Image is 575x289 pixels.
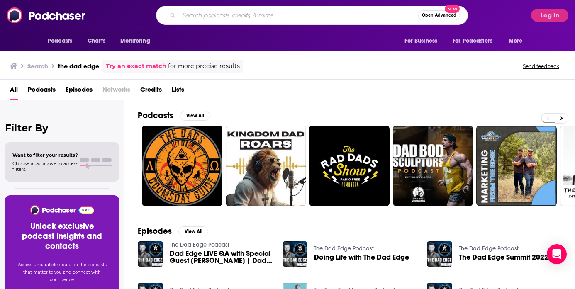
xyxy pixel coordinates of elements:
[66,83,93,100] a: Episodes
[178,226,208,236] button: View All
[520,63,562,70] button: Send feedback
[115,33,161,49] button: open menu
[399,33,448,49] button: open menu
[459,245,519,252] a: The Dad Edge Podcast
[58,62,99,70] h3: the dad edge
[42,33,83,49] button: open menu
[404,35,437,47] span: For Business
[138,226,208,236] a: EpisodesView All
[138,241,163,267] img: Dad Edge LIVE QA with Special Guest Ethan Hagner | Dad Edge Live QA Mastermind
[170,241,229,248] a: The Dad Edge Podcast
[314,254,409,261] a: Doing Life with The Dad Edge
[15,221,109,251] h3: Unlock exclusive podcast insights and contacts
[138,110,210,121] a: PodcastsView All
[314,245,374,252] a: The Dad Edge Podcast
[10,83,18,100] a: All
[503,33,533,49] button: open menu
[7,7,86,23] img: Podchaser - Follow, Share and Rate Podcasts
[138,226,172,236] h2: Episodes
[82,33,110,49] a: Charts
[531,9,568,22] button: Log In
[170,250,273,264] span: Dad Edge LIVE QA with Special Guest [PERSON_NAME] | Dad Edge Live QA Mastermind
[27,62,48,70] h3: Search
[179,9,418,22] input: Search podcasts, credits, & more...
[138,110,173,121] h2: Podcasts
[5,122,119,134] h2: Filter By
[168,61,240,71] span: for more precise results
[28,83,56,100] a: Podcasts
[509,35,523,47] span: More
[48,35,72,47] span: Podcasts
[547,244,567,264] div: Open Intercom Messenger
[170,250,273,264] a: Dad Edge LIVE QA with Special Guest Ethan Hagner | Dad Edge Live QA Mastermind
[156,6,468,25] div: Search podcasts, credits, & more...
[180,111,210,121] button: View All
[422,13,456,17] span: Open Advanced
[445,5,460,13] span: New
[453,35,492,47] span: For Podcasters
[418,10,460,20] button: Open AdvancedNew
[459,254,548,261] a: The Dad Edge Summit 2022
[283,241,308,267] img: Doing Life with The Dad Edge
[102,83,130,100] span: Networks
[29,205,95,215] img: Podchaser - Follow, Share and Rate Podcasts
[140,83,162,100] a: Credits
[88,35,105,47] span: Charts
[106,61,166,71] a: Try an exact match
[12,160,78,172] span: Choose a tab above to access filters.
[447,33,504,49] button: open menu
[172,83,184,100] a: Lists
[15,261,109,284] p: Access unparalleled data on the podcasts that matter to you and connect with confidence.
[120,35,150,47] span: Monitoring
[12,152,78,158] span: Want to filter your results?
[427,241,452,267] img: The Dad Edge Summit 2022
